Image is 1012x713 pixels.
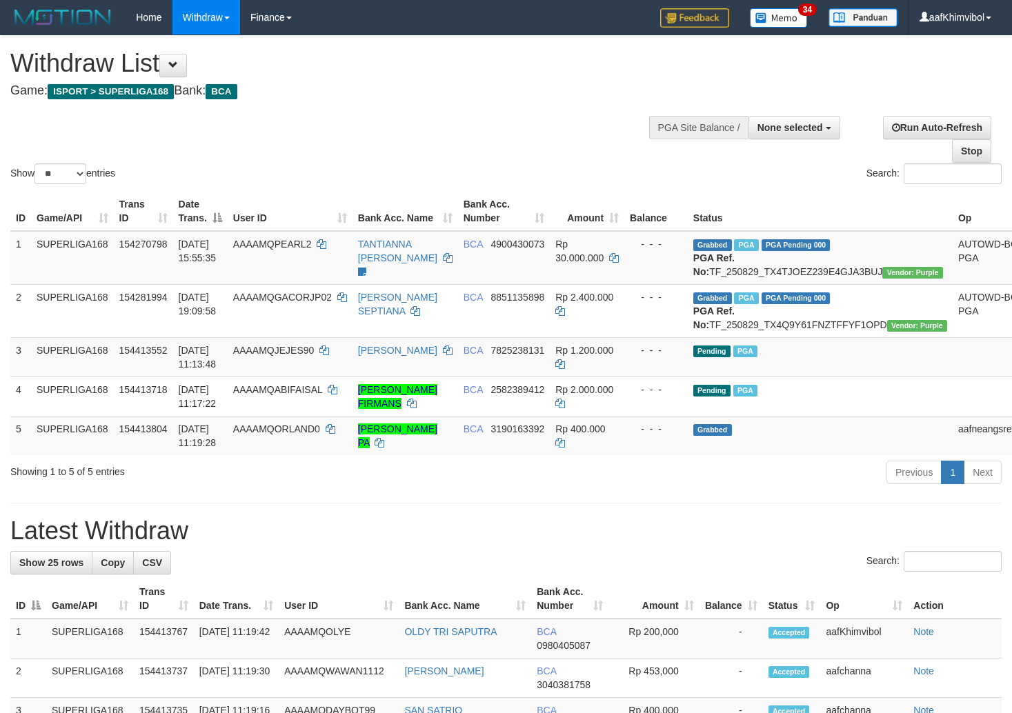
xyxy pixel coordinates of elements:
[353,192,458,231] th: Bank Acc. Name: activate to sort column ascending
[688,231,953,285] td: TF_250829_TX4TJOEZ239E4GJA3BUJ
[608,659,700,698] td: Rp 453,000
[555,345,613,356] span: Rp 1.200.000
[31,284,114,337] td: SUPERLIGA168
[700,579,763,619] th: Balance: activate to sort column ascending
[48,84,174,99] span: ISPORT > SUPERLIGA168
[279,579,399,619] th: User ID: activate to sort column ascending
[763,579,821,619] th: Status: activate to sort column ascending
[820,659,908,698] td: aafchanna
[649,116,748,139] div: PGA Site Balance /
[10,619,46,659] td: 1
[279,659,399,698] td: AAAAMQWAWAN1112
[404,626,497,637] a: OLDY TRI SAPUTRA
[134,619,194,659] td: 154413767
[134,579,194,619] th: Trans ID: activate to sort column ascending
[734,292,758,304] span: Marked by aafnonsreyleab
[10,579,46,619] th: ID: activate to sort column descending
[179,384,217,409] span: [DATE] 11:17:22
[142,557,162,568] span: CSV
[913,665,934,676] a: Note
[733,345,757,357] span: Marked by aafsoycanthlai
[10,231,31,285] td: 1
[531,579,608,619] th: Bank Acc. Number: activate to sort column ascending
[464,423,483,434] span: BCA
[660,8,729,28] img: Feedback.jpg
[693,239,732,251] span: Grabbed
[630,422,682,436] div: - - -
[119,239,168,250] span: 154270798
[537,626,556,637] span: BCA
[464,384,483,395] span: BCA
[10,459,411,479] div: Showing 1 to 5 of 5 entries
[630,290,682,304] div: - - -
[904,163,1002,184] input: Search:
[179,345,217,370] span: [DATE] 11:13:48
[206,84,237,99] span: BCA
[693,345,731,357] span: Pending
[693,292,732,304] span: Grabbed
[630,383,682,396] div: - - -
[490,384,544,395] span: Copy 2582389412 to clipboard
[114,192,173,231] th: Trans ID: activate to sort column ascending
[866,551,1002,572] label: Search:
[194,579,279,619] th: Date Trans.: activate to sort column ascending
[688,192,953,231] th: Status
[31,337,114,376] td: SUPERLIGA168
[555,292,613,303] span: Rp 2.400.000
[233,423,320,434] span: AAAAMQORLAND0
[10,84,661,98] h4: Game: Bank:
[233,239,312,250] span: AAAAMQPEARL2
[92,551,134,574] a: Copy
[10,517,1002,545] h1: Latest Withdraw
[10,192,31,231] th: ID
[31,231,114,285] td: SUPERLIGA168
[624,192,688,231] th: Balance
[608,619,700,659] td: Rp 200,000
[464,345,483,356] span: BCA
[768,666,810,678] span: Accepted
[866,163,1002,184] label: Search:
[10,659,46,698] td: 2
[883,116,991,139] a: Run Auto-Refresh
[733,385,757,396] span: Marked by aafsoycanthlai
[768,627,810,639] span: Accepted
[829,8,897,27] img: panduan.png
[555,239,604,263] span: Rp 30.000.000
[10,551,92,574] a: Show 25 rows
[233,345,315,356] span: AAAAMQJEJES90
[46,579,134,619] th: Game/API: activate to sort column ascending
[19,557,83,568] span: Show 25 rows
[886,461,942,484] a: Previous
[133,551,171,574] a: CSV
[404,665,484,676] a: [PERSON_NAME]
[399,579,531,619] th: Bank Acc. Name: activate to sort column ascending
[464,292,483,303] span: BCA
[10,337,31,376] td: 3
[173,192,228,231] th: Date Trans.: activate to sort column descending
[233,292,332,303] span: AAAAMQGACORJP02
[358,239,437,263] a: TANTIANNA [PERSON_NAME]
[358,384,437,409] a: [PERSON_NAME] FIRMANS
[798,3,817,16] span: 34
[555,384,613,395] span: Rp 2.000.000
[119,384,168,395] span: 154413718
[31,376,114,416] td: SUPERLIGA168
[31,416,114,455] td: SUPERLIGA168
[10,284,31,337] td: 2
[358,423,437,448] a: [PERSON_NAME] PA
[882,267,942,279] span: Vendor URL: https://trx4.1velocity.biz
[630,237,682,251] div: - - -
[490,292,544,303] span: Copy 8851135898 to clipboard
[887,320,947,332] span: Vendor URL: https://trx4.1velocity.biz
[101,557,125,568] span: Copy
[608,579,700,619] th: Amount: activate to sort column ascending
[734,239,758,251] span: Marked by aafmaleo
[688,284,953,337] td: TF_250829_TX4Q9Y61FNZTFFYF1OPD
[358,345,437,356] a: [PERSON_NAME]
[46,619,134,659] td: SUPERLIGA168
[693,385,731,396] span: Pending
[630,343,682,357] div: - - -
[693,252,735,277] b: PGA Ref. No:
[537,640,591,651] span: Copy 0980405087 to clipboard
[820,619,908,659] td: aafKhimvibol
